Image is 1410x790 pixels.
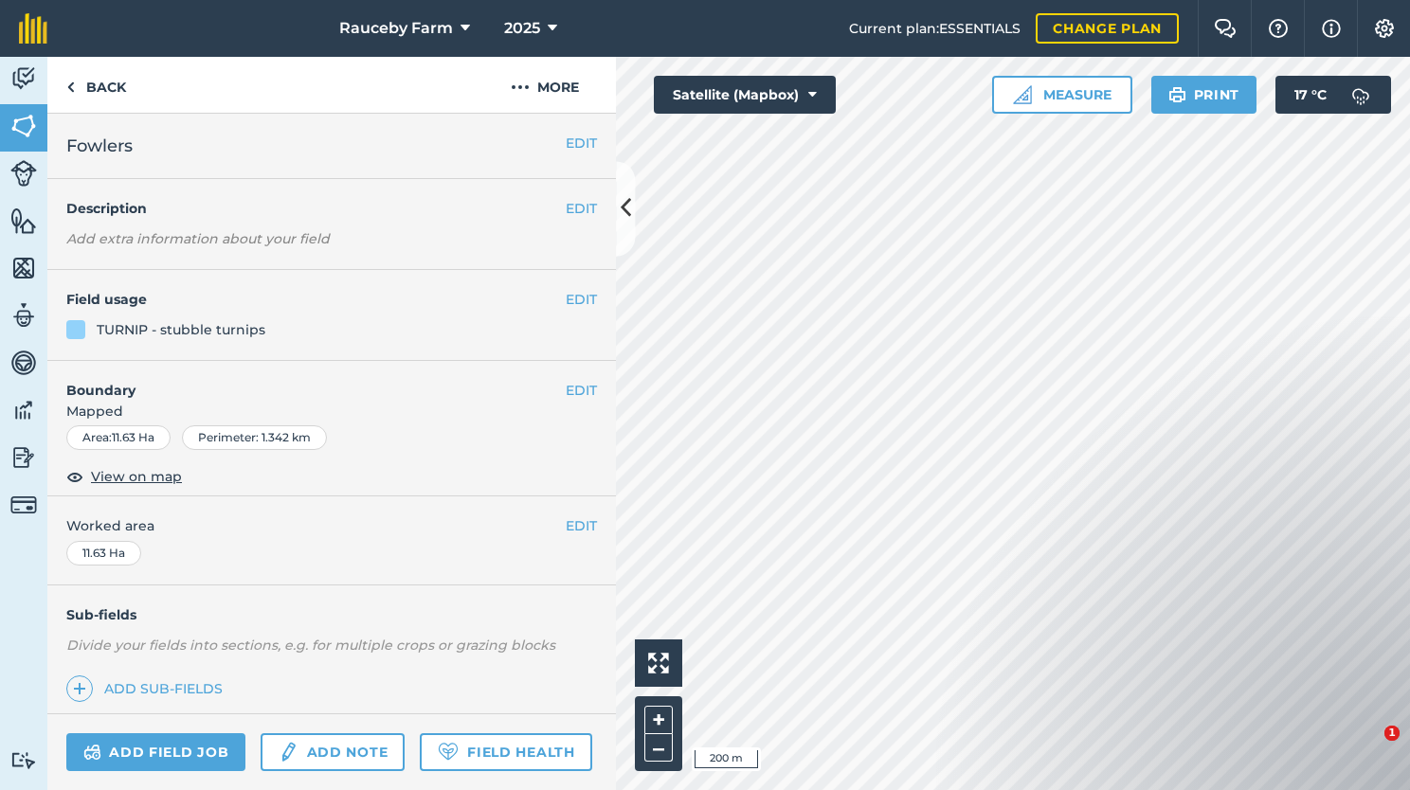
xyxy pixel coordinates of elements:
button: EDIT [566,289,597,310]
img: svg+xml;base64,PD94bWwgdmVyc2lvbj0iMS4wIiBlbmNvZGluZz0idXRmLTgiPz4KPCEtLSBHZW5lcmF0b3I6IEFkb2JlIE... [10,443,37,472]
span: Current plan : ESSENTIALS [849,18,1021,39]
span: View on map [91,466,182,487]
div: TURNIP - stubble turnips [97,319,265,340]
a: Change plan [1036,13,1179,44]
img: svg+xml;base64,PHN2ZyB4bWxucz0iaHR0cDovL3d3dy53My5vcmcvMjAwMC9zdmciIHdpZHRoPSI1NiIgaGVpZ2h0PSI2MC... [10,206,37,235]
img: svg+xml;base64,PHN2ZyB4bWxucz0iaHR0cDovL3d3dy53My5vcmcvMjAwMC9zdmciIHdpZHRoPSI1NiIgaGVpZ2h0PSI2MC... [10,254,37,282]
span: Worked area [66,515,597,536]
button: Satellite (Mapbox) [654,76,836,114]
div: Perimeter : 1.342 km [182,425,327,450]
button: Measure [992,76,1132,114]
img: Four arrows, one pointing top left, one top right, one bottom right and the last bottom left [648,653,669,673]
button: EDIT [566,380,597,401]
img: svg+xml;base64,PD94bWwgdmVyc2lvbj0iMS4wIiBlbmNvZGluZz0idXRmLTgiPz4KPCEtLSBHZW5lcmF0b3I6IEFkb2JlIE... [1342,76,1380,114]
h4: Boundary [47,361,566,401]
a: Field Health [420,733,591,771]
img: svg+xml;base64,PHN2ZyB4bWxucz0iaHR0cDovL3d3dy53My5vcmcvMjAwMC9zdmciIHdpZHRoPSIxOCIgaGVpZ2h0PSIyNC... [66,465,83,488]
button: EDIT [566,198,597,219]
h4: Sub-fields [47,604,616,625]
a: Add sub-fields [66,675,230,702]
span: 1 [1384,726,1400,741]
img: svg+xml;base64,PD94bWwgdmVyc2lvbj0iMS4wIiBlbmNvZGluZz0idXRmLTgiPz4KPCEtLSBHZW5lcmF0b3I6IEFkb2JlIE... [10,492,37,518]
img: svg+xml;base64,PHN2ZyB4bWxucz0iaHR0cDovL3d3dy53My5vcmcvMjAwMC9zdmciIHdpZHRoPSIyMCIgaGVpZ2h0PSIyNC... [511,76,530,99]
button: + [644,706,673,734]
div: Area : 11.63 Ha [66,425,171,450]
em: Divide your fields into sections, e.g. for multiple crops or grazing blocks [66,637,555,654]
em: Add extra information about your field [66,230,330,247]
button: – [644,734,673,762]
img: svg+xml;base64,PD94bWwgdmVyc2lvbj0iMS4wIiBlbmNvZGluZz0idXRmLTgiPz4KPCEtLSBHZW5lcmF0b3I6IEFkb2JlIE... [278,741,298,763]
div: 11.63 Ha [66,541,141,566]
img: Ruler icon [1013,85,1032,104]
img: svg+xml;base64,PHN2ZyB4bWxucz0iaHR0cDovL3d3dy53My5vcmcvMjAwMC9zdmciIHdpZHRoPSI5IiBoZWlnaHQ9IjI0Ii... [66,76,75,99]
img: svg+xml;base64,PD94bWwgdmVyc2lvbj0iMS4wIiBlbmNvZGluZz0idXRmLTgiPz4KPCEtLSBHZW5lcmF0b3I6IEFkb2JlIE... [10,349,37,377]
img: svg+xml;base64,PD94bWwgdmVyc2lvbj0iMS4wIiBlbmNvZGluZz0idXRmLTgiPz4KPCEtLSBHZW5lcmF0b3I6IEFkb2JlIE... [10,64,37,93]
img: svg+xml;base64,PD94bWwgdmVyc2lvbj0iMS4wIiBlbmNvZGluZz0idXRmLTgiPz4KPCEtLSBHZW5lcmF0b3I6IEFkb2JlIE... [10,301,37,330]
button: EDIT [566,515,597,536]
button: Print [1151,76,1257,114]
button: More [474,57,616,113]
img: svg+xml;base64,PD94bWwgdmVyc2lvbj0iMS4wIiBlbmNvZGluZz0idXRmLTgiPz4KPCEtLSBHZW5lcmF0b3I6IEFkb2JlIE... [10,751,37,769]
h4: Description [66,198,597,219]
span: Fowlers [66,133,133,159]
a: Back [47,57,145,113]
h4: Field usage [66,289,566,310]
span: Rauceby Farm [339,17,453,40]
button: 17 °C [1275,76,1391,114]
img: A question mark icon [1267,19,1290,38]
img: A cog icon [1373,19,1396,38]
img: Two speech bubbles overlapping with the left bubble in the forefront [1214,19,1237,38]
button: EDIT [566,133,597,153]
iframe: Intercom live chat [1346,726,1391,771]
img: svg+xml;base64,PHN2ZyB4bWxucz0iaHR0cDovL3d3dy53My5vcmcvMjAwMC9zdmciIHdpZHRoPSIxNCIgaGVpZ2h0PSIyNC... [73,677,86,700]
button: View on map [66,465,182,488]
img: svg+xml;base64,PHN2ZyB4bWxucz0iaHR0cDovL3d3dy53My5vcmcvMjAwMC9zdmciIHdpZHRoPSIxOSIgaGVpZ2h0PSIyNC... [1168,83,1186,106]
span: 2025 [504,17,540,40]
img: svg+xml;base64,PD94bWwgdmVyc2lvbj0iMS4wIiBlbmNvZGluZz0idXRmLTgiPz4KPCEtLSBHZW5lcmF0b3I6IEFkb2JlIE... [10,160,37,187]
span: Mapped [47,401,616,422]
img: svg+xml;base64,PHN2ZyB4bWxucz0iaHR0cDovL3d3dy53My5vcmcvMjAwMC9zdmciIHdpZHRoPSIxNyIgaGVpZ2h0PSIxNy... [1322,17,1341,40]
a: Add note [261,733,405,771]
img: svg+xml;base64,PD94bWwgdmVyc2lvbj0iMS4wIiBlbmNvZGluZz0idXRmLTgiPz4KPCEtLSBHZW5lcmF0b3I6IEFkb2JlIE... [83,741,101,763]
img: fieldmargin Logo [19,13,47,44]
span: 17 ° C [1294,76,1327,114]
img: svg+xml;base64,PHN2ZyB4bWxucz0iaHR0cDovL3d3dy53My5vcmcvMjAwMC9zdmciIHdpZHRoPSI1NiIgaGVpZ2h0PSI2MC... [10,112,37,140]
a: Add field job [66,733,245,771]
img: svg+xml;base64,PD94bWwgdmVyc2lvbj0iMS4wIiBlbmNvZGluZz0idXRmLTgiPz4KPCEtLSBHZW5lcmF0b3I6IEFkb2JlIE... [10,396,37,424]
